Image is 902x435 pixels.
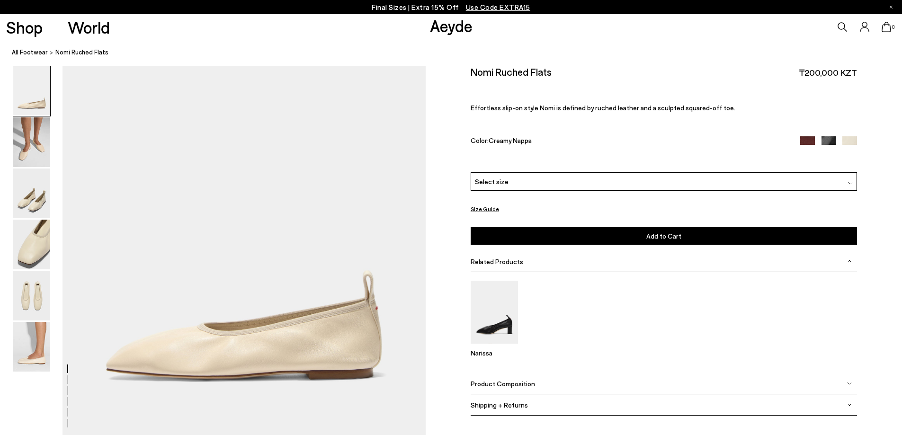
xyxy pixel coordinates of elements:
[489,136,532,144] span: Creamy Nappa
[471,203,499,215] button: Size Guide
[6,19,43,36] a: Shop
[471,337,518,357] a: Narissa Ruched Pumps Narissa
[13,271,50,320] img: Nomi Ruched Flats - Image 5
[12,40,902,66] nav: breadcrumb
[847,381,852,386] img: svg%3E
[372,1,530,13] p: Final Sizes | Extra 15% Off
[68,19,110,36] a: World
[882,22,891,32] a: 0
[646,232,681,240] span: Add to Cart
[13,169,50,218] img: Nomi Ruched Flats - Image 3
[847,259,852,264] img: svg%3E
[13,117,50,167] img: Nomi Ruched Flats - Image 2
[466,3,530,11] span: Navigate to /collections/ss25-final-sizes
[471,227,857,245] button: Add to Cart
[13,322,50,372] img: Nomi Ruched Flats - Image 6
[891,25,896,30] span: 0
[13,66,50,116] img: Nomi Ruched Flats - Image 1
[848,181,853,186] img: svg%3E
[471,66,552,78] h2: Nomi Ruched Flats
[13,220,50,269] img: Nomi Ruched Flats - Image 4
[799,67,857,79] span: ₸200,000 KZT
[471,349,518,357] p: Narissa
[847,402,852,407] img: svg%3E
[471,380,535,388] span: Product Composition
[12,47,48,57] a: All Footwear
[471,104,857,112] p: Effortless slip-on style Nomi is defined by ruched leather and a sculpted squared-off toe.
[475,177,509,186] span: Select size
[471,257,523,266] span: Related Products
[471,401,528,409] span: Shipping + Returns
[471,136,788,147] div: Color:
[430,16,473,36] a: Aeyde
[471,281,518,344] img: Narissa Ruched Pumps
[55,47,108,57] span: Nomi Ruched Flats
